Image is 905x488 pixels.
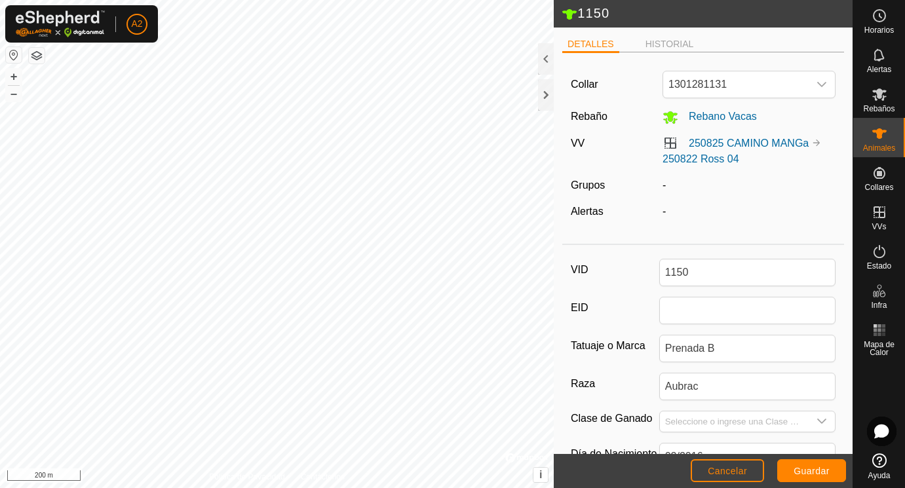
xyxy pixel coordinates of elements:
span: Alertas [867,66,891,73]
button: Cancelar [691,459,764,482]
label: Grupos [571,179,605,191]
span: i [539,469,542,480]
label: Tatuaje o Marca [571,335,659,357]
label: Alertas [571,206,604,217]
a: 250822 Ross 04 [663,153,739,164]
label: Collar [571,77,598,92]
span: 1301281131 [663,71,809,98]
span: Infra [871,301,887,309]
div: - [657,204,841,219]
label: VID [571,259,659,281]
h2: 1150 [562,5,853,22]
span: Guardar [794,466,830,476]
input: Seleccione o ingrese una Clase de Ganado [660,411,809,432]
button: Guardar [777,459,846,482]
button: Restablecer Mapa [6,47,22,63]
label: Raza [571,373,659,395]
a: Política de Privacidad [209,471,284,483]
div: dropdown trigger [809,411,835,432]
button: i [533,468,548,482]
span: Ayuda [868,472,891,479]
label: Día de Nacimiento [571,443,659,465]
a: 250825 CAMINO MANGa [689,138,809,149]
div: - [657,178,841,193]
span: Horarios [864,26,894,34]
img: Logo Gallagher [16,10,105,37]
span: Rebaños [863,105,895,113]
img: hasta [811,138,822,148]
label: Clase de Ganado [571,411,659,427]
li: DETALLES [562,37,619,53]
span: VVs [872,223,886,231]
li: HISTORIAL [640,37,699,51]
span: Collares [864,183,893,191]
a: Ayuda [853,448,905,485]
button: – [6,86,22,102]
span: Cancelar [708,466,747,476]
button: + [6,69,22,84]
label: VV [571,138,585,149]
span: Animales [863,144,895,152]
span: Mapa de Calor [857,341,902,356]
label: Rebaño [571,111,607,122]
a: Contáctenos [301,471,345,483]
span: A2 [131,17,142,31]
div: dropdown trigger [809,71,835,98]
button: Capas del Mapa [29,48,45,64]
span: Estado [867,262,891,270]
label: EID [571,297,659,319]
span: Rebano Vacas [678,111,757,122]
